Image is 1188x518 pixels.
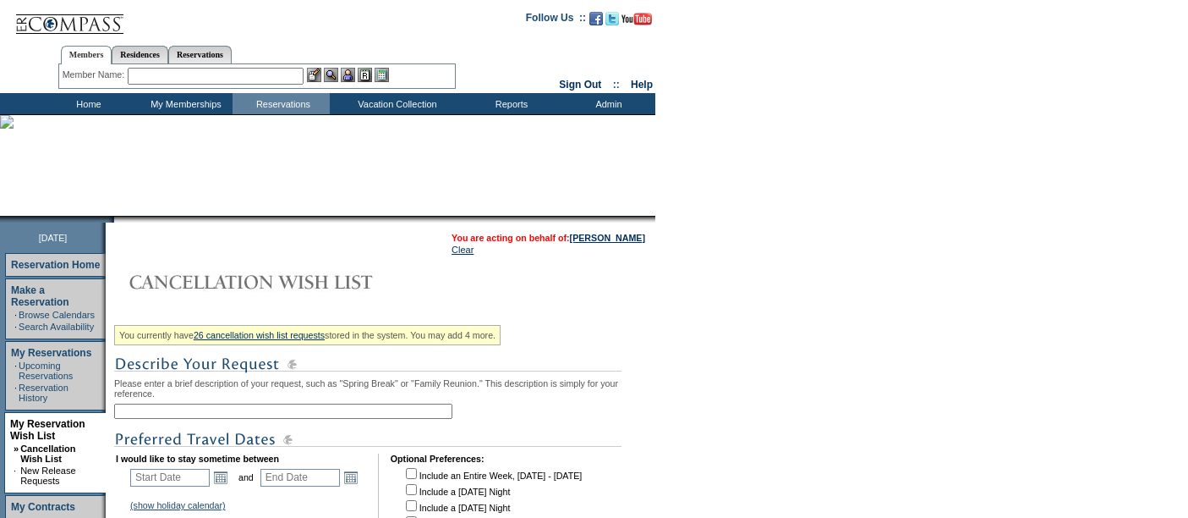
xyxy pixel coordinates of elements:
[324,68,338,82] img: View
[108,216,114,223] img: promoShadowLeftCorner.gif
[63,68,128,82] div: Member Name:
[613,79,620,91] span: ::
[452,233,645,243] span: You are acting on behalf of:
[194,330,325,340] a: 26 cancellation wish list requests
[233,93,330,114] td: Reservations
[589,17,603,27] a: Become our fan on Facebook
[307,68,321,82] img: b_edit.gif
[114,325,501,345] div: You currently have stored in the system. You may add 4 more.
[211,468,230,487] a: Open the calendar popup.
[375,68,389,82] img: b_calculator.gif
[135,93,233,114] td: My Memberships
[116,454,279,464] b: I would like to stay sometime between
[14,310,17,320] td: ·
[61,46,112,64] a: Members
[19,383,68,403] a: Reservation History
[14,322,17,332] td: ·
[558,93,655,114] td: Admin
[19,322,94,332] a: Search Availability
[461,93,558,114] td: Reports
[342,468,360,487] a: Open the calendar popup.
[559,79,601,91] a: Sign Out
[20,466,75,486] a: New Release Requests
[605,17,619,27] a: Follow us on Twitter
[39,233,68,243] span: [DATE]
[14,361,17,381] td: ·
[11,501,75,513] a: My Contracts
[260,469,340,487] input: Date format: M/D/Y. Shortcut keys: [T] for Today. [UP] or [.] for Next Day. [DOWN] or [,] for Pre...
[19,361,73,381] a: Upcoming Reservations
[236,466,256,489] td: and
[391,454,485,464] b: Optional Preferences:
[621,13,652,25] img: Subscribe to our YouTube Channel
[14,444,19,454] b: »
[130,469,210,487] input: Date format: M/D/Y. Shortcut keys: [T] for Today. [UP] or [.] for Next Day. [DOWN] or [,] for Pre...
[19,310,95,320] a: Browse Calendars
[631,79,653,91] a: Help
[20,444,75,464] a: Cancellation Wish List
[14,466,19,486] td: ·
[341,68,355,82] img: Impersonate
[330,93,461,114] td: Vacation Collection
[38,93,135,114] td: Home
[621,17,652,27] a: Subscribe to our YouTube Channel
[570,233,645,243] a: [PERSON_NAME]
[11,259,100,271] a: Reservation Home
[11,284,69,308] a: Make a Reservation
[11,347,91,359] a: My Reservations
[589,12,603,25] img: Become our fan on Facebook
[130,500,226,510] a: (show holiday calendar)
[114,265,452,299] img: Cancellation Wish List
[452,245,474,255] a: Clear
[10,418,85,442] a: My Reservation Wish List
[605,12,619,25] img: Follow us on Twitter
[168,46,232,63] a: Reservations
[14,383,17,403] td: ·
[526,10,586,30] td: Follow Us ::
[114,216,116,223] img: blank.gif
[112,46,168,63] a: Residences
[358,68,372,82] img: Reservations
